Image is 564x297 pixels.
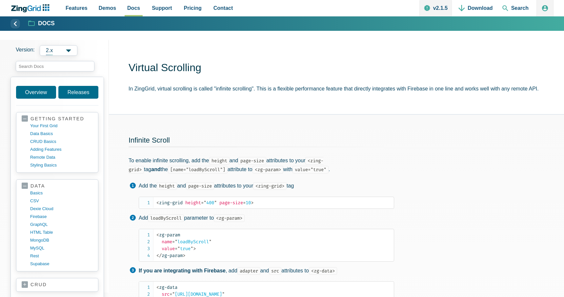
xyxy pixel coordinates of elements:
[30,221,93,228] a: GraphQL
[193,246,196,251] span: >
[162,246,175,251] span: value
[16,86,56,99] a: Overview
[22,116,93,122] a: getting started
[30,161,93,169] a: styling basics
[58,86,98,99] a: Releases
[30,260,93,268] a: supabase
[251,200,253,206] span: >
[175,239,177,245] span: "
[252,166,283,173] code: <zg-param>
[170,291,172,297] span: =
[129,61,554,76] h1: Virtual Scrolling
[30,138,93,146] a: CRUD basics
[30,197,93,205] a: CSV
[309,267,337,275] code: <zg-data>
[139,182,394,190] p: Add the and attributes to your tag
[168,166,228,173] code: [name="loadByScroll"]
[201,200,217,206] span: 400
[243,200,246,206] span: =
[162,239,172,245] span: name
[209,157,230,165] code: height
[30,153,93,161] a: remote data
[183,253,185,258] span: >
[186,182,214,190] code: page-size
[66,4,88,12] span: Features
[204,200,206,206] span: "
[177,246,180,251] span: "
[16,45,35,56] span: Version:
[139,214,394,222] p: Add parameter to
[30,146,93,153] a: adding features
[16,61,94,71] input: search input
[156,253,183,258] span: zg-param
[172,239,175,245] span: =
[269,267,281,275] code: src
[156,253,162,258] span: </
[30,213,93,221] a: firebase
[172,239,211,245] span: loadByScroll
[151,167,160,172] strong: and
[172,291,175,297] span: "
[30,252,93,260] a: rest
[214,214,245,222] code: <zg-param>
[22,282,93,288] a: crud
[191,246,193,251] span: "
[219,200,243,206] span: page-size
[30,244,93,252] a: MySQL
[237,267,260,275] code: adapter
[22,183,93,189] a: data
[156,285,159,290] span: <
[156,232,159,238] span: <
[156,285,177,290] span: zg-data
[156,200,159,206] span: <
[10,4,53,12] a: ZingChart Logo. Click to return to the homepage
[213,4,233,12] span: Contact
[30,189,93,197] a: basics
[38,21,55,27] strong: Docs
[243,200,251,206] span: 10
[162,291,170,297] span: src
[30,130,93,138] a: data basics
[184,4,202,12] span: Pricing
[139,268,226,273] strong: If you are integrating with Firebase
[152,4,172,12] span: Support
[292,166,329,173] code: value="true"
[156,232,180,238] span: zg-param
[253,182,287,190] code: <zing-grid>
[157,182,177,190] code: height
[238,157,266,165] code: page-size
[201,200,204,206] span: =
[30,228,93,236] a: HTML table
[139,267,394,275] p: , add and attributes to
[16,45,104,56] label: Versions
[127,4,140,12] span: Docs
[175,246,193,251] span: true
[148,214,184,222] code: loadByScroll
[30,236,93,244] a: MongoDB
[170,291,225,297] span: [URL][DOMAIN_NAME]
[129,84,554,93] p: In ZingGrid, virtual scrolling is called "infinite scrolling". This is a flexible performance fea...
[99,4,116,12] span: Demos
[209,239,211,245] span: "
[129,156,394,174] p: To enable infinite scrolling, add the and attributes to your tag the attribute to with .
[222,291,225,297] span: "
[30,205,93,213] a: dexie cloud
[185,200,201,206] span: height
[30,122,93,130] a: your first grid
[156,200,183,206] span: zing-grid
[29,20,55,28] a: Docs
[129,136,170,144] a: Infinite Scroll
[175,246,177,251] span: =
[214,200,217,206] span: "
